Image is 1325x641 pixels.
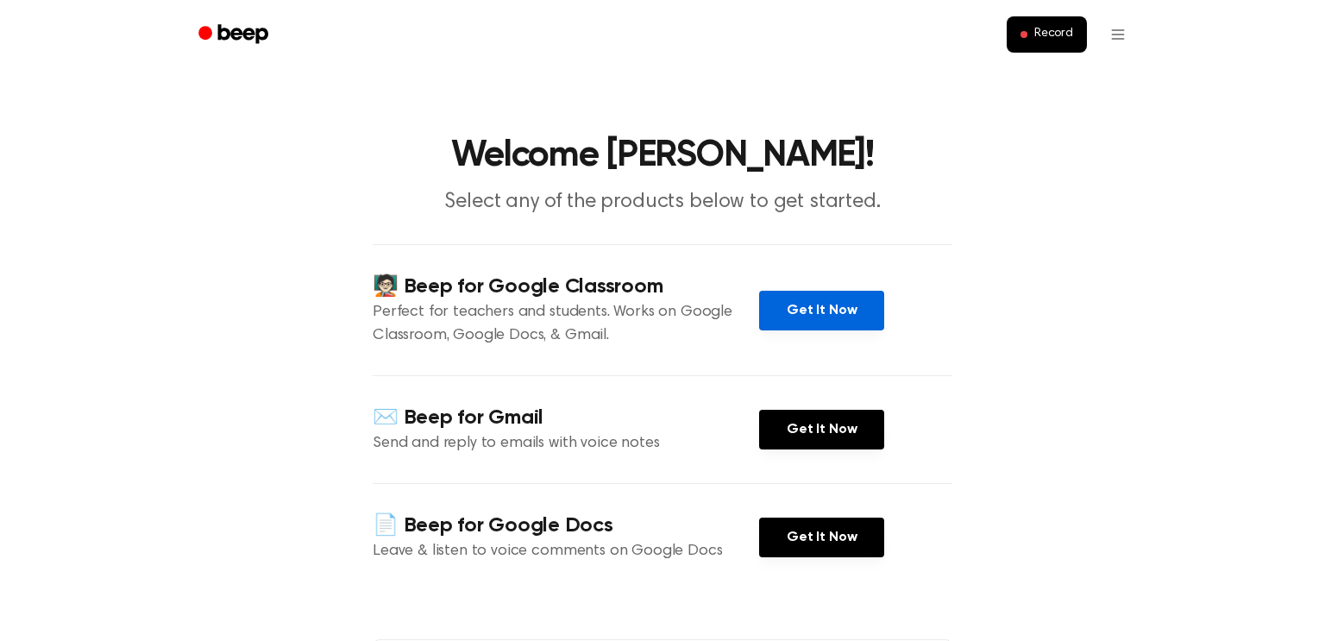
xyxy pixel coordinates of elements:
[1097,14,1139,55] button: Open menu
[373,432,759,456] p: Send and reply to emails with voice notes
[373,540,759,563] p: Leave & listen to voice comments on Google Docs
[373,404,759,432] h4: ✉️ Beep for Gmail
[373,273,759,301] h4: 🧑🏻‍🏫 Beep for Google Classroom
[331,188,994,217] p: Select any of the products below to get started.
[1034,27,1073,42] span: Record
[759,291,884,330] a: Get It Now
[759,518,884,557] a: Get It Now
[759,410,884,449] a: Get It Now
[221,138,1104,174] h1: Welcome [PERSON_NAME]!
[186,18,284,52] a: Beep
[373,301,759,348] p: Perfect for teachers and students. Works on Google Classroom, Google Docs, & Gmail.
[373,512,759,540] h4: 📄 Beep for Google Docs
[1007,16,1087,53] button: Record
